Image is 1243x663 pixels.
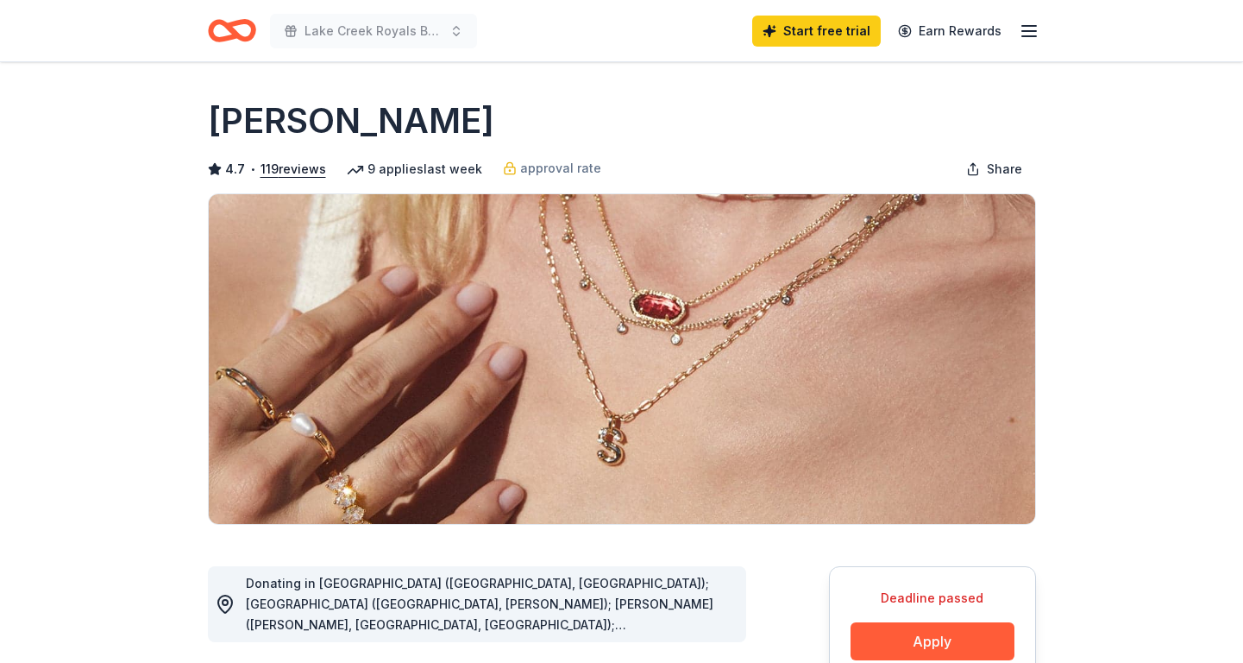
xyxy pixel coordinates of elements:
[209,194,1035,524] img: Image for Kendra Scott
[249,162,255,176] span: •
[261,159,326,180] button: 119reviews
[503,158,601,179] a: approval rate
[987,159,1022,180] span: Share
[520,158,601,179] span: approval rate
[304,21,443,41] span: Lake Creek Royals BBQ Fundraiser
[752,16,881,47] a: Start free trial
[851,622,1014,660] button: Apply
[952,152,1036,186] button: Share
[225,159,245,180] span: 4.7
[208,10,256,51] a: Home
[270,14,477,48] button: Lake Creek Royals BBQ Fundraiser
[208,97,494,145] h1: [PERSON_NAME]
[851,588,1014,609] div: Deadline passed
[347,159,482,180] div: 9 applies last week
[888,16,1012,47] a: Earn Rewards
